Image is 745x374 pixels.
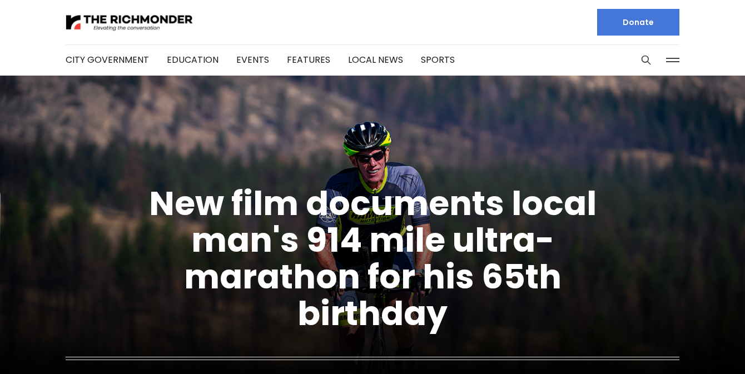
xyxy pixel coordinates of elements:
[597,9,679,36] a: Donate
[421,53,455,66] a: Sports
[236,53,269,66] a: Events
[348,53,403,66] a: Local News
[66,13,193,32] img: The Richmonder
[638,52,654,68] button: Search this site
[287,53,330,66] a: Features
[66,53,149,66] a: City Government
[167,53,218,66] a: Education
[149,180,597,337] a: New film documents local man's 914 mile ultra-marathon for his 65th birthday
